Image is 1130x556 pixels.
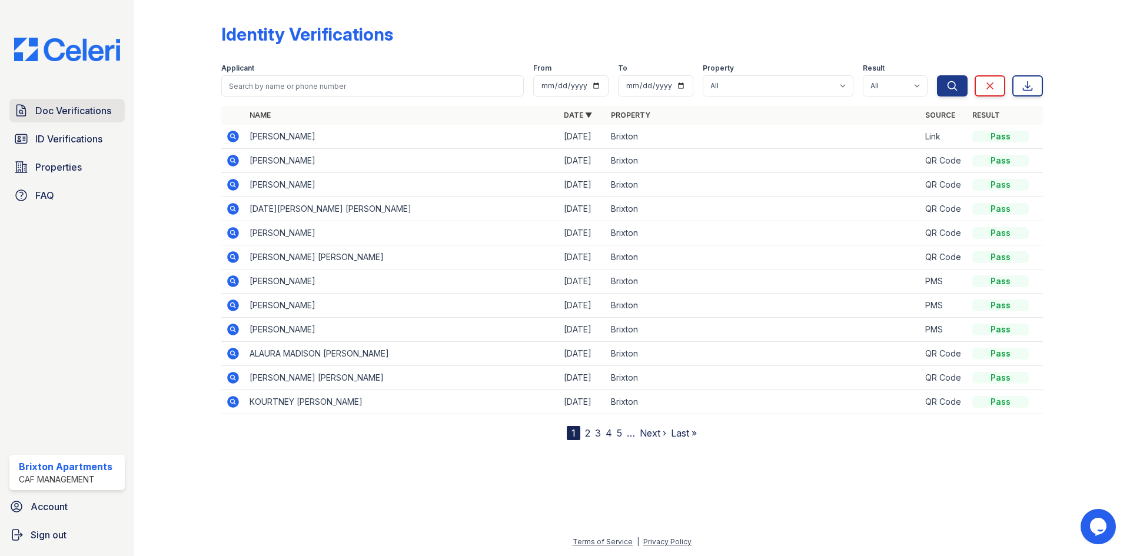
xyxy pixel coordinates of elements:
[643,537,692,546] a: Privacy Policy
[245,149,559,173] td: [PERSON_NAME]
[245,245,559,269] td: [PERSON_NAME] [PERSON_NAME]
[606,342,920,366] td: Brixton
[611,111,650,119] a: Property
[559,294,606,318] td: [DATE]
[1081,509,1118,544] iframe: chat widget
[564,111,592,119] a: Date ▼
[559,125,606,149] td: [DATE]
[863,64,885,73] label: Result
[703,64,734,73] label: Property
[221,24,393,45] div: Identity Verifications
[559,269,606,294] td: [DATE]
[19,460,112,474] div: Brixton Apartments
[533,64,551,73] label: From
[972,348,1029,359] div: Pass
[972,155,1029,167] div: Pass
[920,390,968,414] td: QR Code
[920,269,968,294] td: PMS
[245,269,559,294] td: [PERSON_NAME]
[245,318,559,342] td: [PERSON_NAME]
[221,75,524,96] input: Search by name or phone number
[606,221,920,245] td: Brixton
[920,318,968,342] td: PMS
[606,294,920,318] td: Brixton
[606,318,920,342] td: Brixton
[920,125,968,149] td: Link
[925,111,955,119] a: Source
[606,390,920,414] td: Brixton
[606,125,920,149] td: Brixton
[35,188,54,202] span: FAQ
[606,269,920,294] td: Brixton
[245,125,559,149] td: [PERSON_NAME]
[972,203,1029,215] div: Pass
[617,427,622,439] a: 5
[9,184,125,207] a: FAQ
[920,294,968,318] td: PMS
[35,132,102,146] span: ID Verifications
[972,251,1029,263] div: Pass
[671,427,697,439] a: Last »
[972,131,1029,142] div: Pass
[920,245,968,269] td: QR Code
[559,366,606,390] td: [DATE]
[606,427,612,439] a: 4
[585,427,590,439] a: 2
[606,173,920,197] td: Brixton
[35,104,111,118] span: Doc Verifications
[972,111,1000,119] a: Result
[920,342,968,366] td: QR Code
[9,127,125,151] a: ID Verifications
[920,149,968,173] td: QR Code
[920,173,968,197] td: QR Code
[5,495,129,518] a: Account
[559,390,606,414] td: [DATE]
[245,173,559,197] td: [PERSON_NAME]
[606,197,920,221] td: Brixton
[972,372,1029,384] div: Pass
[245,390,559,414] td: KOURTNEY [PERSON_NAME]
[245,366,559,390] td: [PERSON_NAME] [PERSON_NAME]
[972,324,1029,335] div: Pass
[920,197,968,221] td: QR Code
[637,537,639,546] div: |
[559,221,606,245] td: [DATE]
[31,500,68,514] span: Account
[19,474,112,485] div: CAF Management
[559,318,606,342] td: [DATE]
[31,528,67,542] span: Sign out
[606,149,920,173] td: Brixton
[559,197,606,221] td: [DATE]
[920,366,968,390] td: QR Code
[559,245,606,269] td: [DATE]
[972,396,1029,408] div: Pass
[972,227,1029,239] div: Pass
[573,537,633,546] a: Terms of Service
[9,155,125,179] a: Properties
[245,221,559,245] td: [PERSON_NAME]
[595,427,601,439] a: 3
[559,149,606,173] td: [DATE]
[559,173,606,197] td: [DATE]
[567,426,580,440] div: 1
[5,38,129,61] img: CE_Logo_Blue-a8612792a0a2168367f1c8372b55b34899dd931a85d93a1a3d3e32e68fde9ad4.png
[618,64,627,73] label: To
[245,342,559,366] td: ALAURA MADISON [PERSON_NAME]
[35,160,82,174] span: Properties
[972,275,1029,287] div: Pass
[606,245,920,269] td: Brixton
[972,299,1029,311] div: Pass
[9,99,125,122] a: Doc Verifications
[559,342,606,366] td: [DATE]
[245,294,559,318] td: [PERSON_NAME]
[5,523,129,547] a: Sign out
[606,366,920,390] td: Brixton
[627,426,635,440] span: …
[972,179,1029,191] div: Pass
[245,197,559,221] td: [DATE][PERSON_NAME] [PERSON_NAME]
[221,64,254,73] label: Applicant
[250,111,271,119] a: Name
[640,427,666,439] a: Next ›
[920,221,968,245] td: QR Code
